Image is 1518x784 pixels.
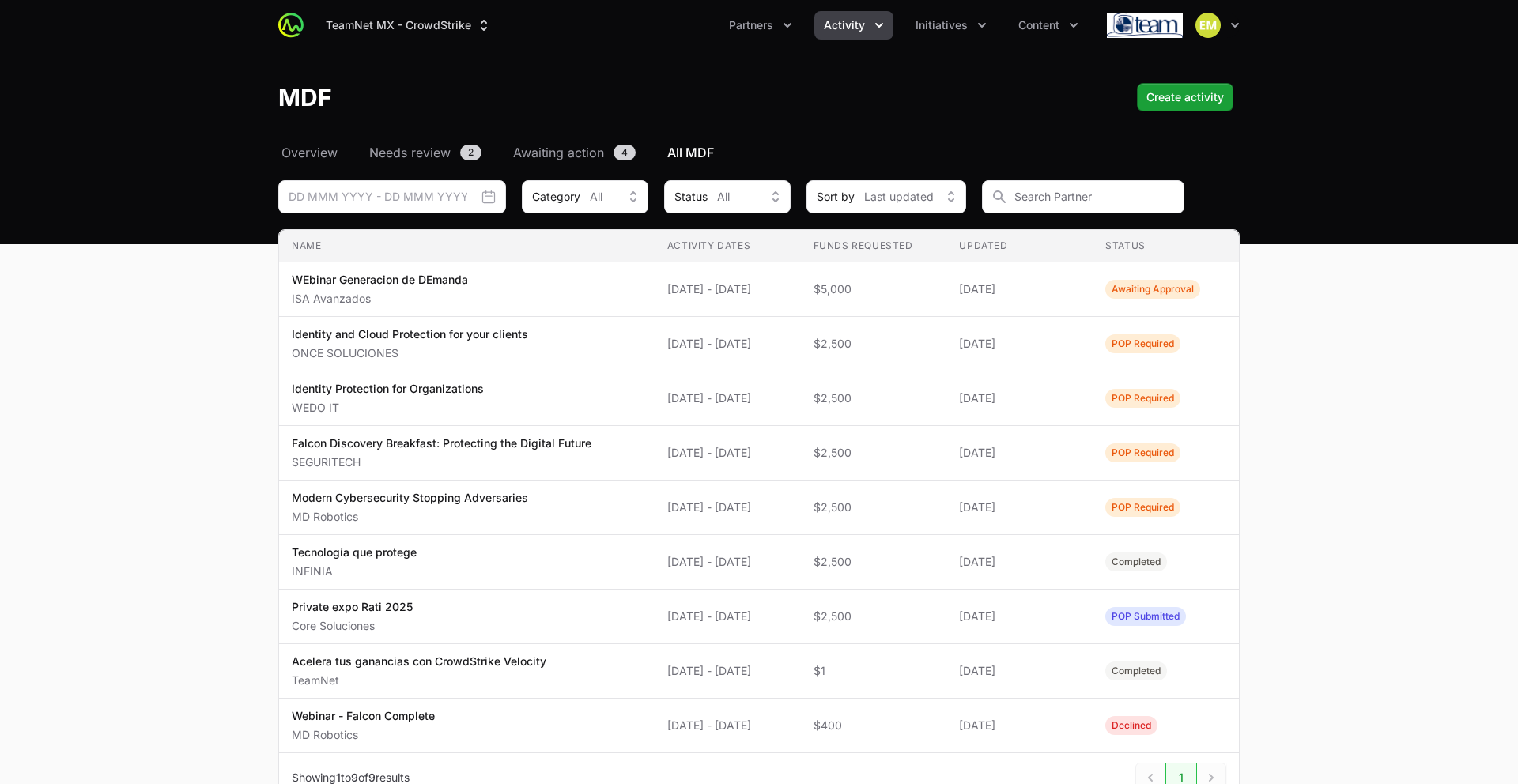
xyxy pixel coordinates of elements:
img: Eric Mingus [1195,13,1221,38]
span: Needs review [369,143,451,162]
div: Activity menu [814,11,893,40]
p: MD Robotics [292,509,528,525]
div: Date range picker [278,180,506,213]
span: Initiatives [916,17,968,33]
span: 4 [614,145,636,160]
th: Name [279,230,655,262]
span: $1 [814,663,935,679]
span: [DATE] [959,281,1080,297]
p: ISA Avanzados [292,291,468,307]
input: DD MMM YYYY - DD MMM YYYY [278,180,506,213]
span: Activity Status [1105,334,1180,353]
span: Create activity [1146,88,1224,107]
span: All [717,189,730,205]
span: [DATE] [959,390,1080,406]
p: Identity Protection for Organizations [292,381,484,397]
div: Partners menu [719,11,802,40]
div: Sort by filter [806,180,966,213]
h1: MDF [278,83,332,111]
span: $400 [814,718,935,733]
div: Main navigation [304,11,1088,40]
span: [DATE] [959,663,1080,679]
span: [DATE] - [DATE] [667,609,788,624]
span: Last updated [864,189,934,205]
span: [DATE] - [DATE] [667,499,788,515]
input: Search Partner [982,180,1184,213]
span: [DATE] [959,336,1080,352]
span: [DATE] [959,609,1080,624]
p: WEDO IT [292,400,484,416]
span: 9 [351,771,358,784]
p: WEbinar Generacion de DEmanda [292,272,468,288]
th: Status [1093,230,1239,262]
span: $2,500 [814,499,935,515]
span: [DATE] [959,445,1080,461]
span: [DATE] [959,718,1080,733]
span: [DATE] [959,499,1080,515]
span: [DATE] - [DATE] [667,718,788,733]
button: Activity [814,11,893,40]
span: Content [1018,17,1059,33]
span: $2,500 [814,336,935,352]
span: [DATE] - [DATE] [667,390,788,406]
div: Supplier switch menu [316,11,501,40]
span: $5,000 [814,281,935,297]
p: Core Soluciones [292,618,413,634]
p: Acelera tus ganancias con CrowdStrike Velocity [292,654,546,669]
p: Tecnología que protege [292,545,417,560]
p: INFINIA [292,563,417,579]
span: 1 [336,771,341,784]
button: Partners [719,11,802,40]
span: [DATE] - [DATE] [667,336,788,352]
div: Initiatives menu [906,11,996,40]
span: Activity [824,17,865,33]
p: Identity and Cloud Protection for your clients [292,326,528,342]
p: Modern Cybersecurity Stopping Adversaries [292,490,528,506]
span: Sort by [817,189,855,205]
span: 2 [460,145,481,160]
span: $2,500 [814,609,935,624]
span: Partners [729,17,773,33]
span: Status [674,189,708,205]
span: $2,500 [814,554,935,570]
button: StatusAll [664,180,791,213]
p: ONCE SOLUCIONES [292,345,528,361]
th: Funds Requested [801,230,947,262]
span: Overview [281,143,338,162]
img: TeamNet MX [1107,9,1183,41]
a: Awaiting action4 [510,143,639,162]
div: Content menu [1009,11,1088,40]
span: [DATE] - [DATE] [667,445,788,461]
span: Activity Status [1105,716,1157,735]
span: [DATE] [959,554,1080,570]
th: Activity Dates [655,230,801,262]
a: All MDF [664,143,717,162]
nav: MDF navigation [278,143,1240,162]
span: [DATE] - [DATE] [667,663,788,679]
button: TeamNet MX - CrowdStrike [316,11,501,40]
a: Needs review2 [366,143,485,162]
span: All [590,189,602,205]
span: Activity Status [1105,607,1186,626]
button: Sort byLast updated [806,180,966,213]
span: Activity Status [1105,280,1200,299]
div: Activity Type filter [522,180,648,213]
span: Activity Status [1105,443,1180,462]
button: Content [1009,11,1088,40]
span: [DATE] - [DATE] [667,281,788,297]
span: 9 [368,771,376,784]
span: [DATE] - [DATE] [667,554,788,570]
p: TeamNet [292,673,546,688]
p: Webinar - Falcon Complete [292,708,435,724]
img: ActivitySource [278,13,304,38]
div: Primary actions [1137,83,1233,111]
span: Activity Status [1105,661,1167,680]
p: Private expo Rati 2025 [292,599,413,615]
span: Awaiting action [513,143,604,162]
span: $2,500 [814,390,935,406]
button: Initiatives [906,11,996,40]
p: SEGURITECH [292,454,591,470]
div: Activity Status filter [664,180,791,213]
span: Category [532,189,580,205]
a: Overview [278,143,341,162]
